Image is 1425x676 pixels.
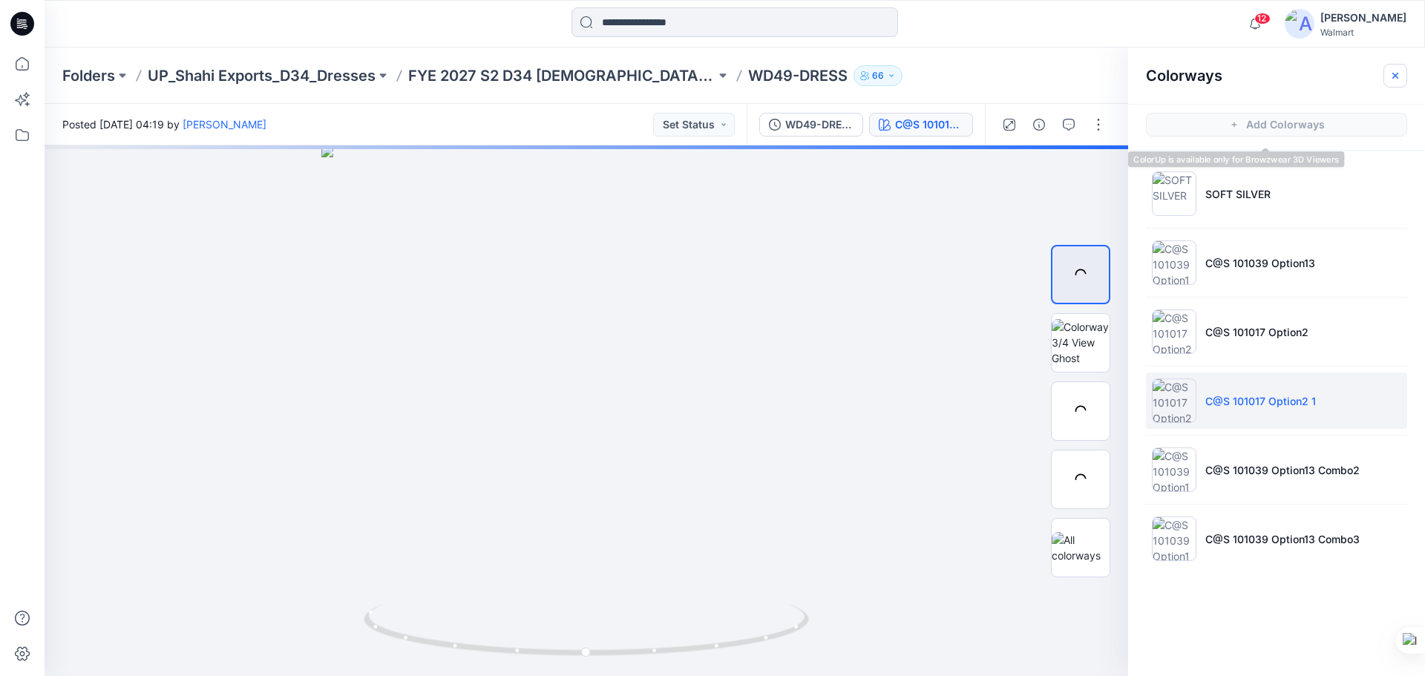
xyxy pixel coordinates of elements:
button: C@S 101017 Option2 1 [869,113,973,137]
p: C@S 101017 Option2 1 [1205,393,1316,409]
p: WD49-DRESS [748,65,848,86]
img: C@S 101017 Option2 1 [1152,378,1196,423]
h2: Colorways [1146,67,1222,85]
img: All colorways [1052,532,1110,563]
a: UP_Shahi Exports_D34_Dresses [148,65,376,86]
div: Walmart [1320,27,1406,38]
img: SOFT SILVER [1152,171,1196,216]
img: C@S 101039 Option13 Combo3 [1152,516,1196,561]
button: WD49-DRESS [759,113,863,137]
span: Posted [DATE] 04:19 by [62,117,266,132]
img: Colorway 3/4 View Ghost [1052,319,1110,366]
button: 66 [854,65,902,86]
p: SOFT SILVER [1205,186,1271,202]
a: [PERSON_NAME] [183,118,266,131]
a: Folders [62,65,115,86]
img: C@S 101039 Option13 [1152,240,1196,285]
div: C@S 101017 Option2 1 [895,117,963,133]
p: C@S 101039 Option13 [1205,255,1315,271]
img: avatar [1285,9,1314,39]
div: WD49-DRESS [785,117,854,133]
p: 66 [872,68,884,84]
p: C@S 101017 Option2 [1205,324,1308,340]
p: C@S 101039 Option13 Combo3 [1205,531,1360,547]
p: C@S 101039 Option13 Combo2 [1205,462,1360,478]
div: [PERSON_NAME] [1320,9,1406,27]
img: C@S 101017 Option2 [1152,309,1196,354]
img: C@S 101039 Option13 Combo2 [1152,447,1196,492]
a: FYE 2027 S2 D34 [DEMOGRAPHIC_DATA] Dresses - Shahi [408,65,715,86]
button: Details [1027,113,1051,137]
span: 12 [1254,13,1271,24]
